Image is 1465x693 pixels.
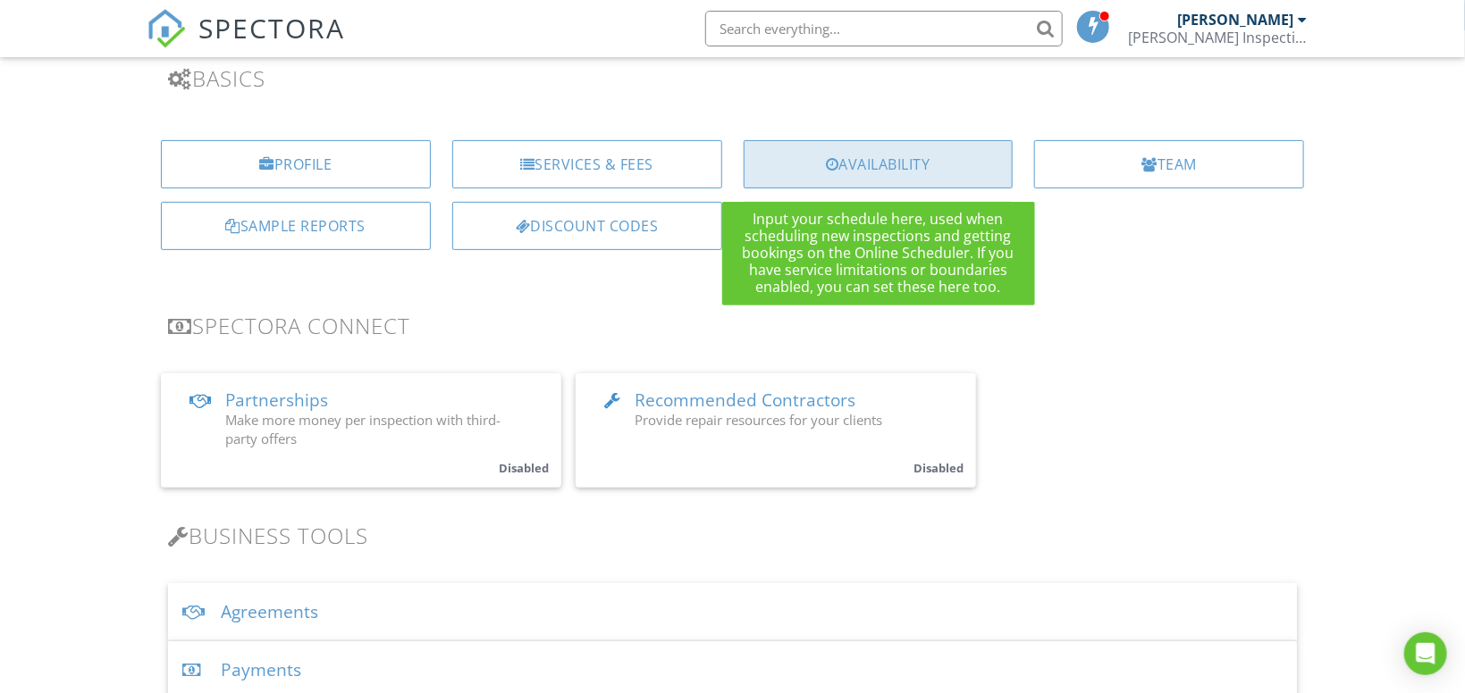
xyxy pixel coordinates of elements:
[161,202,431,250] a: Sample Reports
[198,9,345,46] span: SPECTORA
[576,373,976,488] a: Recommended Contractors Provide repair resources for your clients Disabled
[147,24,345,62] a: SPECTORA
[168,583,1297,641] div: Agreements
[635,411,882,429] span: Provide repair resources for your clients
[161,373,561,488] a: Partnerships Make more money per inspection with third-party offers Disabled
[744,202,1014,250] a: Reviews
[147,9,186,48] img: The Best Home Inspection Software - Spectora
[168,66,1297,90] h3: Basics
[499,460,549,476] small: Disabled
[705,11,1063,46] input: Search everything...
[225,411,501,447] span: Make more money per inspection with third-party offers
[744,140,1014,188] a: Availability
[1404,632,1447,675] div: Open Intercom Messenger
[1177,11,1293,29] div: [PERSON_NAME]
[635,388,855,412] span: Recommended Contractors
[452,202,722,250] a: Discount Codes
[1034,140,1304,188] a: Team
[225,388,328,412] span: Partnerships
[168,313,1297,338] h3: Spectora Connect
[452,140,722,188] a: Services & Fees
[1128,29,1307,46] div: Ayuso Inspections
[168,523,1297,547] h3: Business Tools
[914,460,964,476] small: Disabled
[161,140,431,188] a: Profile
